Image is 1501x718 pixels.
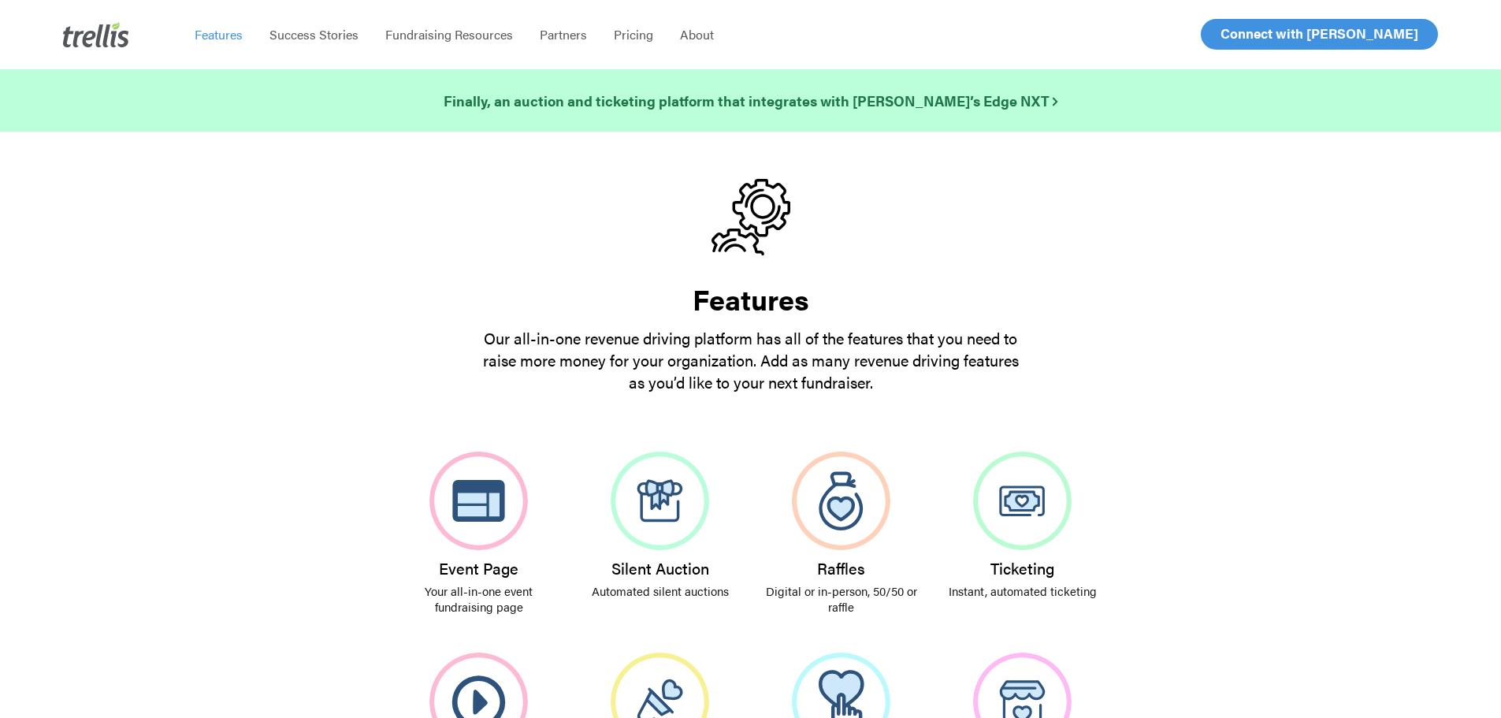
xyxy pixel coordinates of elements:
[540,25,587,43] span: Partners
[195,25,243,43] span: Features
[680,25,714,43] span: About
[973,452,1072,550] img: Ticketing
[429,452,528,550] img: Event Page
[526,27,600,43] a: Partners
[256,27,372,43] a: Success Stories
[388,433,570,634] a: Event Page Your all-in-one event fundraising page
[611,452,709,550] img: Silent Auction
[63,22,129,47] img: Trellis
[762,583,921,615] p: Digital or in-person, 50/50 or raffle
[570,433,751,618] a: Silent Auction Automated silent auctions
[667,27,727,43] a: About
[762,560,921,577] h3: Raffles
[943,560,1102,577] h3: Ticketing
[1220,24,1418,43] span: Connect with [PERSON_NAME]
[614,25,653,43] span: Pricing
[399,560,559,577] h3: Event Page
[1201,19,1438,50] a: Connect with [PERSON_NAME]
[444,91,1057,110] strong: Finally, an auction and ticketing platform that integrates with [PERSON_NAME]’s Edge NXT
[711,179,790,255] img: gears.svg
[269,25,359,43] span: Success Stories
[581,560,740,577] h3: Silent Auction
[181,27,256,43] a: Features
[581,583,740,599] p: Automated silent auctions
[792,452,890,550] img: Raffles
[475,327,1027,393] p: Our all-in-one revenue driving platform has all of the features that you need to raise more money...
[444,90,1057,112] a: Finally, an auction and ticketing platform that integrates with [PERSON_NAME]’s Edge NXT
[932,433,1113,618] a: Ticketing Instant, automated ticketing
[399,583,559,615] p: Your all-in-one event fundraising page
[751,433,932,634] a: Raffles Digital or in-person, 50/50 or raffle
[372,27,526,43] a: Fundraising Resources
[693,278,809,319] strong: Features
[943,583,1102,599] p: Instant, automated ticketing
[600,27,667,43] a: Pricing
[385,25,513,43] span: Fundraising Resources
